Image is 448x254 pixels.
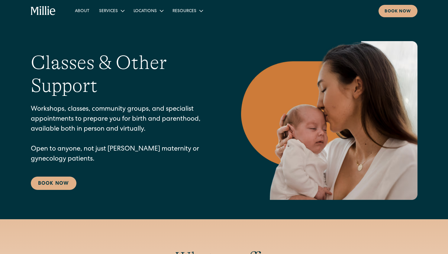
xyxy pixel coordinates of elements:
a: home [31,6,56,16]
h1: Classes & Other Support [31,51,217,98]
a: Book Now [31,177,76,190]
a: About [70,6,94,16]
img: Mother kissing her newborn on the forehead, capturing a peaceful moment of love and connection in... [241,41,417,200]
div: Locations [129,6,168,16]
p: Workshops, classes, community groups, and specialist appointments to prepare you for birth and pa... [31,105,217,164]
div: Services [99,8,118,15]
div: Book now [385,8,411,15]
div: Resources [172,8,196,15]
div: Resources [168,6,207,16]
div: Services [94,6,129,16]
a: Book now [379,5,417,17]
div: Locations [134,8,157,15]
